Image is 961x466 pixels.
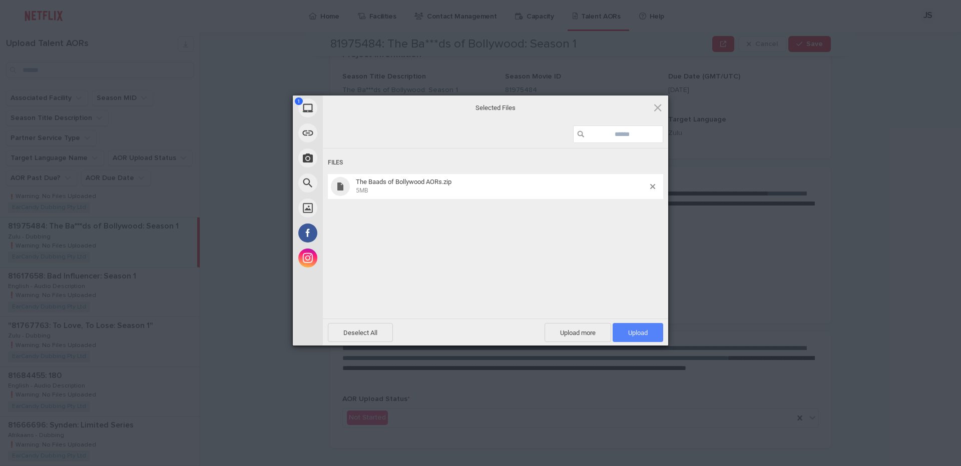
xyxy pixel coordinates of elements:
span: The Baads of Bollywood AORs.zip [356,178,451,185]
div: Link (URL) [293,120,413,145]
div: Unsplash [293,195,413,220]
span: The Baads of Bollywood AORs.zip [353,178,650,194]
span: Selected Files [395,103,596,112]
span: Upload [613,323,663,342]
span: Click here or hit ESC to close picker [652,102,663,113]
div: Web Search [293,170,413,195]
div: My Device [293,95,413,120]
div: Files [328,153,663,172]
div: Facebook [293,220,413,245]
div: Take Photo [293,145,413,170]
span: 5MB [356,187,368,194]
span: 1 [295,97,303,105]
span: Upload [628,329,648,336]
div: Instagram [293,245,413,270]
span: Deselect All [328,323,393,342]
span: Upload more [545,323,611,342]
